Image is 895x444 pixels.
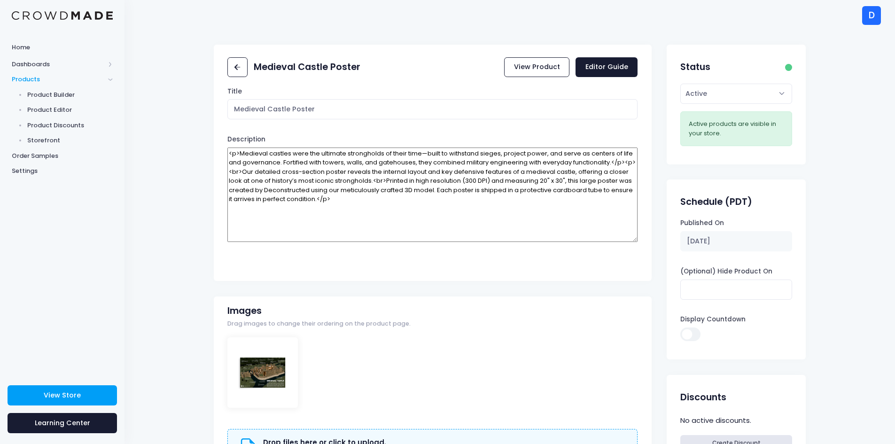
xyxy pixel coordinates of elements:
[35,418,90,428] span: Learning Center
[680,392,726,403] h2: Discounts
[227,135,265,144] label: Description
[12,60,105,69] span: Dashboards
[680,196,752,207] h2: Schedule (PDT)
[8,385,117,405] a: View Store
[12,151,113,161] span: Order Samples
[227,148,638,242] textarea: <p>Medieval castles were the ultimate strongholds of their time—built to withstand sieges, projec...
[12,166,113,176] span: Settings
[680,218,724,228] label: Published On
[680,267,772,276] label: (Optional) Hide Product On
[12,43,113,52] span: Home
[504,57,569,78] a: View Product
[227,305,262,316] h2: Images
[680,62,710,72] h2: Status
[680,414,792,428] div: No active discounts.
[27,121,113,130] span: Product Discounts
[12,11,113,20] img: Logo
[27,105,113,115] span: Product Editor
[27,90,113,100] span: Product Builder
[689,119,784,138] div: Active products are visible in your store.
[44,390,81,400] span: View Store
[862,6,881,25] div: D
[227,319,411,328] span: Drag images to change their ordering on the product page.
[576,57,638,78] a: Editor Guide
[254,62,360,72] h2: Medieval Castle Poster
[680,315,746,324] label: Display Countdown
[227,87,242,96] label: Title
[8,413,117,433] a: Learning Center
[12,75,105,84] span: Products
[27,136,113,145] span: Storefront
